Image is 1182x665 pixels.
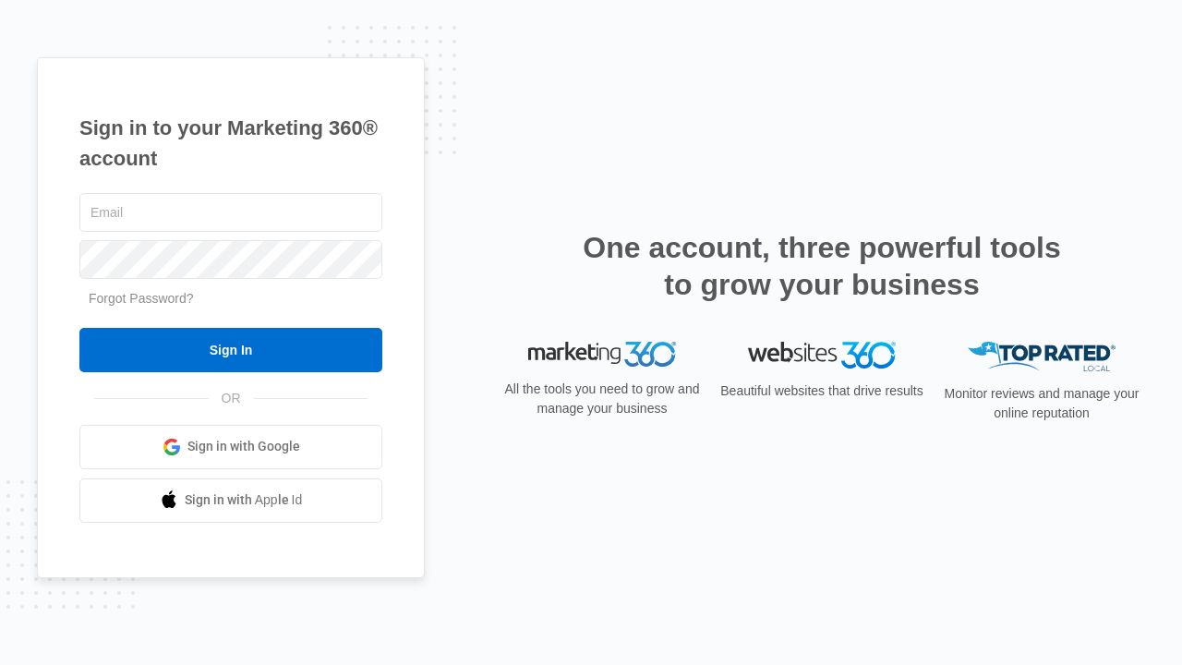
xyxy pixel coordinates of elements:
[79,328,382,372] input: Sign In
[528,342,676,368] img: Marketing 360
[79,113,382,174] h1: Sign in to your Marketing 360® account
[577,229,1067,303] h2: One account, three powerful tools to grow your business
[968,342,1116,372] img: Top Rated Local
[185,490,303,510] span: Sign in with Apple Id
[187,437,300,456] span: Sign in with Google
[938,384,1145,423] p: Monitor reviews and manage your online reputation
[89,291,194,306] a: Forgot Password?
[748,342,896,369] img: Websites 360
[79,478,382,523] a: Sign in with Apple Id
[209,389,254,408] span: OR
[499,380,706,418] p: All the tools you need to grow and manage your business
[718,381,925,401] p: Beautiful websites that drive results
[79,193,382,232] input: Email
[79,425,382,469] a: Sign in with Google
